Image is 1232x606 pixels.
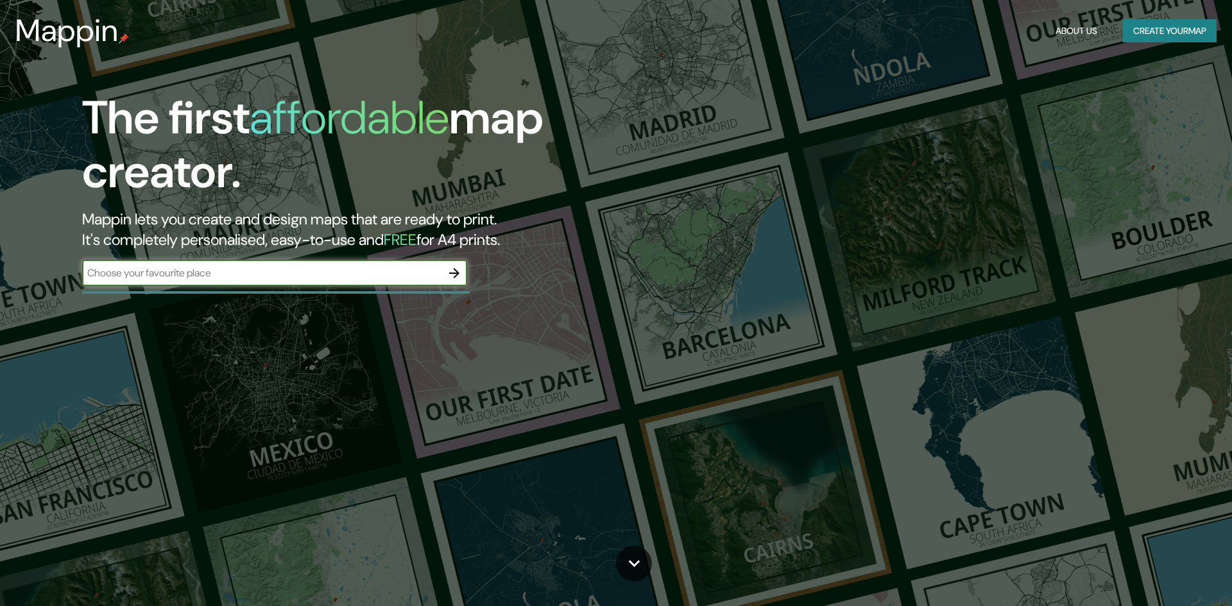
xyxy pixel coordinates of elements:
h2: Mappin lets you create and design maps that are ready to print. It's completely personalised, eas... [82,209,698,250]
input: Choose your favourite place [82,265,441,280]
img: mappin-pin [119,33,129,44]
h1: The first map creator. [82,91,698,209]
h1: affordable [250,88,449,147]
h3: Mappin [15,13,119,49]
h5: FREE [384,230,416,249]
button: About Us [1050,19,1102,43]
button: Create yourmap [1123,19,1217,43]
